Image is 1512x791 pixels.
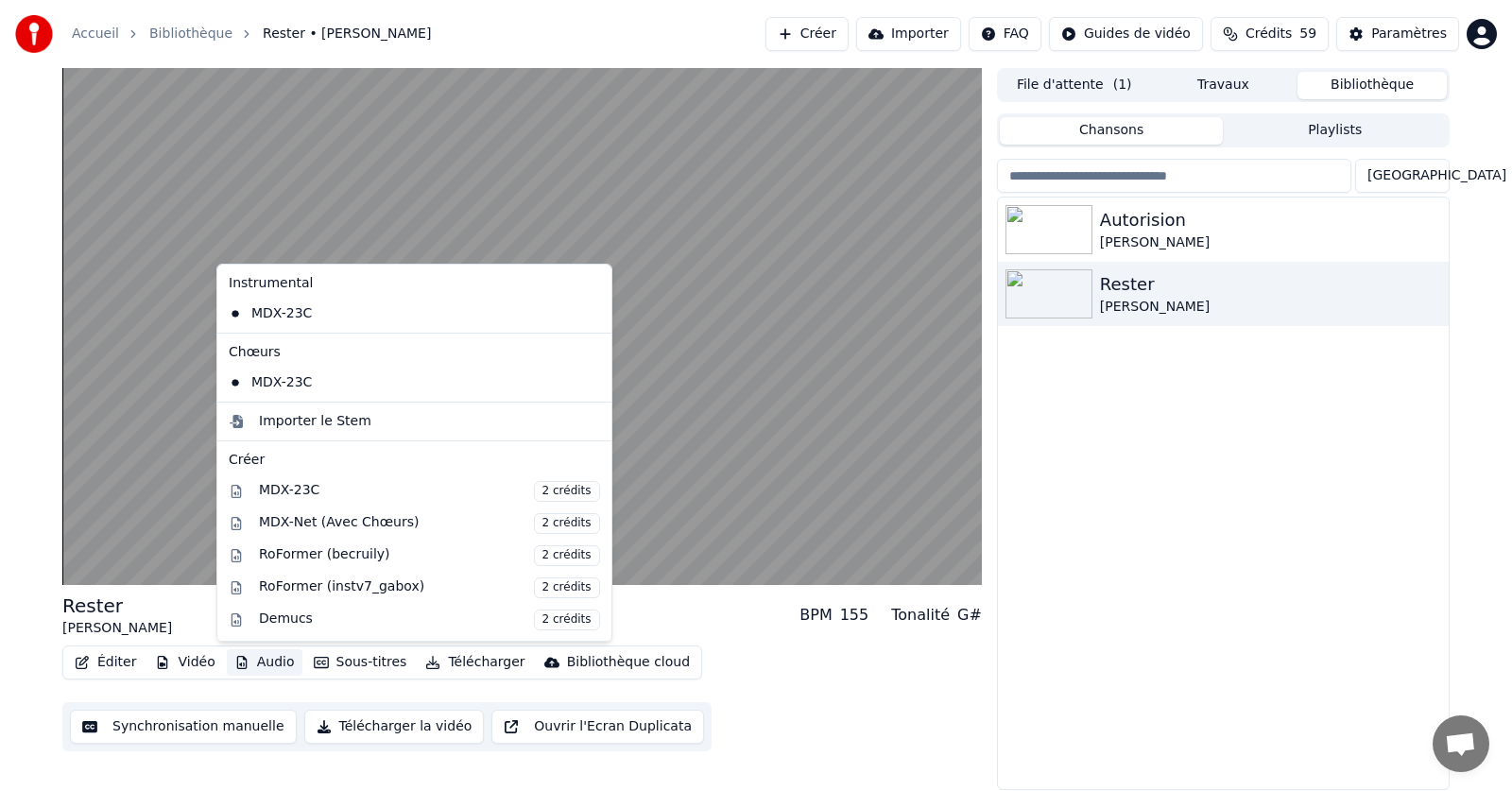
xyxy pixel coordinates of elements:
[1371,25,1447,43] div: Paramètres
[15,15,53,53] img: youka
[969,17,1041,51] button: FAQ
[1100,271,1441,298] div: Rester
[1336,17,1459,51] button: Paramètres
[765,17,849,51] button: Créer
[1100,298,1441,317] div: [PERSON_NAME]
[304,710,485,744] button: Télécharger la vidéo
[221,299,579,329] div: MDX-23C
[259,481,600,502] div: MDX-23C
[957,604,982,627] div: G#
[259,610,600,630] div: Demucs
[891,604,950,627] div: Tonalité
[491,710,704,744] button: Ouvrir l'Ecran Duplicata
[1223,117,1447,145] button: Playlists
[534,545,600,566] span: 2 crédits
[259,545,600,566] div: RoFormer (becruily)
[1100,233,1441,252] div: [PERSON_NAME]
[221,337,608,368] div: Chœurs
[259,513,600,534] div: MDX-Net (Avec Chœurs)
[263,25,431,43] span: Rester • [PERSON_NAME]
[67,649,144,676] button: Éditer
[62,619,172,638] div: [PERSON_NAME]
[1000,72,1149,99] button: File d'attente
[534,577,600,598] span: 2 crédits
[856,17,961,51] button: Importer
[1297,72,1447,99] button: Bibliothèque
[229,451,600,470] div: Créer
[227,649,302,676] button: Audio
[1433,715,1489,772] a: Ouvrir le chat
[534,610,600,630] span: 2 crédits
[221,268,608,299] div: Instrumental
[1100,207,1441,233] div: Autorision
[149,25,232,43] a: Bibliothèque
[534,481,600,502] span: 2 crédits
[259,412,371,431] div: Importer le Stem
[1367,166,1506,185] span: [GEOGRAPHIC_DATA]
[62,593,172,619] div: Rester
[840,604,869,627] div: 155
[534,513,600,534] span: 2 crédits
[147,649,222,676] button: Vidéo
[1246,25,1292,43] span: Crédits
[1113,76,1132,95] span: ( 1 )
[221,368,579,398] div: MDX-23C
[259,577,600,598] div: RoFormer (instv7_gabox)
[1049,17,1203,51] button: Guides de vidéo
[72,25,431,43] nav: breadcrumb
[1299,25,1316,43] span: 59
[1149,72,1298,99] button: Travaux
[1211,17,1329,51] button: Crédits59
[1000,117,1224,145] button: Chansons
[72,25,119,43] a: Accueil
[70,710,297,744] button: Synchronisation manuelle
[418,649,532,676] button: Télécharger
[567,653,690,672] div: Bibliothèque cloud
[306,649,415,676] button: Sous-titres
[799,604,832,627] div: BPM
